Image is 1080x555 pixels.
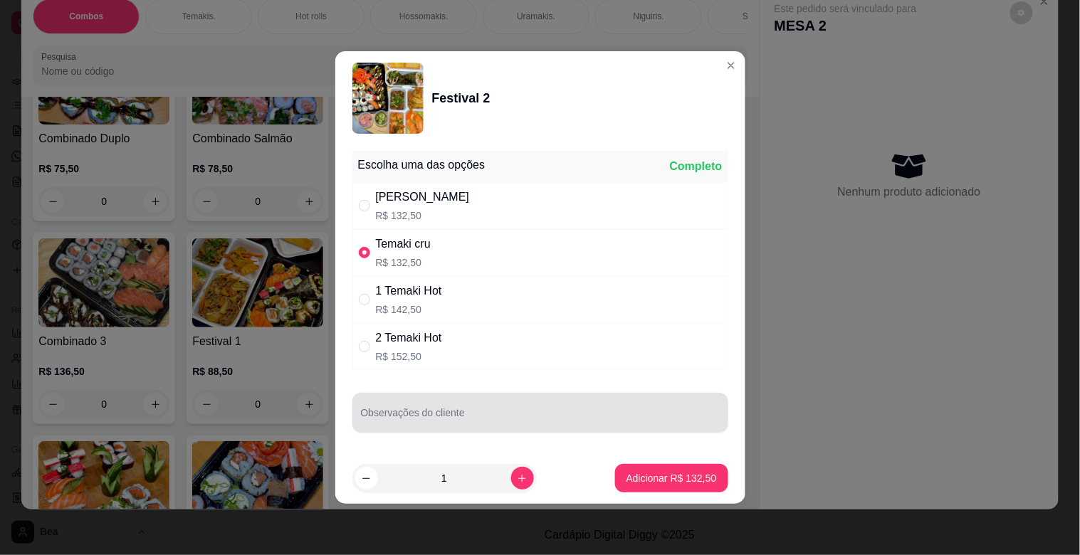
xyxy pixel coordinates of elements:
div: Festival 2 [432,88,491,108]
div: Completo [670,158,723,175]
div: Temaki cru [376,236,431,253]
button: increase-product-quantity [511,467,534,490]
div: [PERSON_NAME] [376,189,470,206]
div: 1 Temaki Hot [376,282,442,300]
p: R$ 132,50 [376,208,470,223]
div: Escolha uma das opções [358,157,486,174]
p: Adicionar R$ 132,50 [626,471,717,485]
p: R$ 132,50 [376,255,431,270]
input: Observações do cliente [361,411,720,425]
img: product-image [352,63,424,134]
button: Adicionar R$ 132,50 [615,464,728,492]
p: R$ 142,50 [376,302,442,317]
div: 2 Temaki Hot [376,329,442,347]
button: Close [720,54,743,77]
button: decrease-product-quantity [355,467,378,490]
p: R$ 152,50 [376,349,442,364]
